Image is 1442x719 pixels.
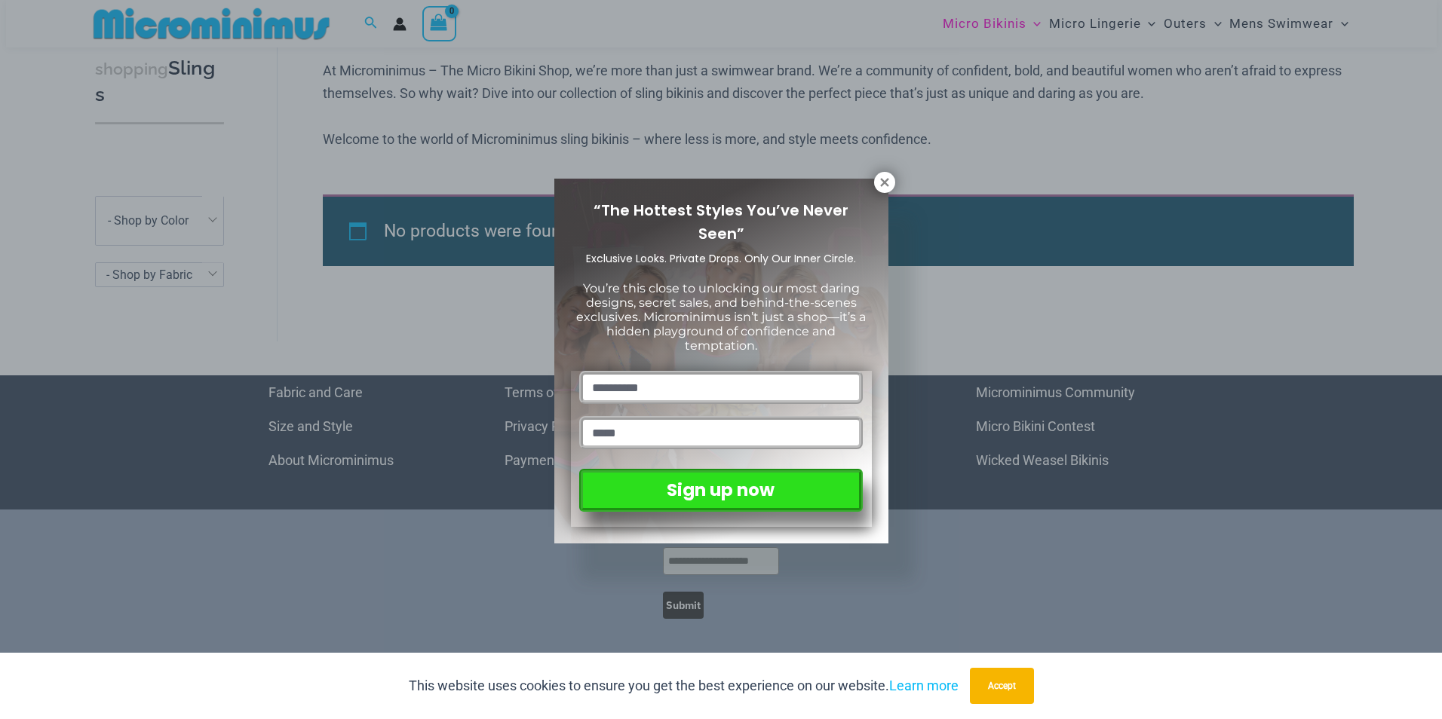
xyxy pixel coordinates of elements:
[594,200,848,244] span: “The Hottest Styles You’ve Never Seen”
[874,172,895,193] button: Close
[970,668,1034,704] button: Accept
[586,251,856,266] span: Exclusive Looks. Private Drops. Only Our Inner Circle.
[409,675,959,697] p: This website uses cookies to ensure you get the best experience on our website.
[889,678,959,693] a: Learn more
[576,281,866,353] span: You’re this close to unlocking our most daring designs, secret sales, and behind-the-scenes exclu...
[579,469,862,512] button: Sign up now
